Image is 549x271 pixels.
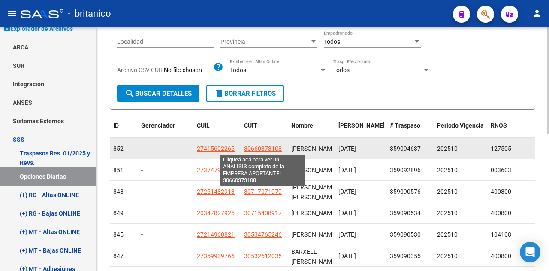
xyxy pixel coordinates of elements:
[487,116,534,145] datatable-header-cell: RNOS
[491,188,511,195] span: 400800
[491,167,511,174] span: 003603
[141,188,143,195] span: -
[338,144,383,154] div: [DATE]
[220,38,310,46] span: Provincia
[338,251,383,261] div: [DATE]
[437,188,458,195] span: 202510
[244,253,282,259] span: 30532612035
[197,210,235,216] span: 20347827925
[437,231,458,238] span: 202510
[491,231,511,238] span: 104108
[434,116,487,145] datatable-header-cell: Periodo Vigencia
[244,210,282,216] span: 30715408917
[338,165,383,175] div: [DATE]
[68,4,111,23] span: - britanico
[110,116,138,145] datatable-header-cell: ID
[117,85,199,102] button: Buscar Detalles
[390,122,420,129] span: # Traspaso
[491,210,511,216] span: 400800
[491,145,511,152] span: 127505
[206,85,284,102] button: Borrar Filtros
[437,210,458,216] span: 202510
[141,253,143,259] span: -
[230,67,246,73] span: Todos
[291,167,337,174] span: [PERSON_NAME]
[520,242,540,262] div: Open Intercom Messenger
[291,210,337,216] span: [PERSON_NAME]
[338,122,385,129] span: [PERSON_NAME]
[113,188,124,195] span: 848
[113,231,124,238] span: 845
[4,24,73,33] span: Explorador de Archivos
[244,167,282,174] span: 30715483021
[437,122,484,129] span: Periodo Vigencia
[197,231,235,238] span: 27214960821
[125,88,135,99] mat-icon: search
[437,145,458,152] span: 202510
[390,145,421,152] span: 359094637
[197,253,235,259] span: 27359939766
[386,116,434,145] datatable-header-cell: # Traspaso
[491,253,511,259] span: 400800
[324,38,340,45] span: Todos
[141,167,143,174] span: -
[214,88,224,99] mat-icon: delete
[113,253,124,259] span: 847
[197,167,235,174] span: 27374796203
[390,167,421,174] span: 359092896
[214,90,276,97] span: Borrar Filtros
[141,145,143,152] span: -
[141,231,143,238] span: -
[113,167,124,174] span: 851
[138,116,193,145] datatable-header-cell: Gerenciador
[197,122,210,129] span: CUIL
[197,188,235,195] span: 27251482913
[241,116,288,145] datatable-header-cell: CUIT
[7,8,17,18] mat-icon: menu
[291,184,337,201] span: [PERSON_NAME] [PERSON_NAME]
[437,253,458,259] span: 202510
[390,231,421,238] span: 359090530
[141,122,175,129] span: Gerenciador
[390,188,421,195] span: 359090576
[125,90,192,97] span: Buscar Detalles
[117,67,164,73] span: Archivo CSV CUIL
[338,187,383,197] div: [DATE]
[113,122,119,129] span: ID
[491,122,507,129] span: RNOS
[291,231,337,238] span: [PERSON_NAME]
[291,145,337,152] span: [PERSON_NAME]
[390,253,421,259] span: 359090355
[532,8,542,18] mat-icon: person
[333,67,350,73] span: Todos
[244,122,257,129] span: CUIT
[244,231,282,238] span: 30534765246
[335,116,386,145] datatable-header-cell: Fecha Traspaso
[113,210,124,216] span: 849
[291,122,313,129] span: Nombre
[113,145,124,152] span: 852
[437,167,458,174] span: 202510
[338,208,383,218] div: [DATE]
[288,116,335,145] datatable-header-cell: Nombre
[244,188,282,195] span: 30717071979
[244,145,282,152] span: 30660373108
[291,248,337,265] span: BARXELL [PERSON_NAME]
[164,67,213,74] input: Archivo CSV CUIL
[338,230,383,240] div: [DATE]
[390,210,421,216] span: 359090534
[197,145,235,152] span: 27415602265
[141,210,143,216] span: -
[213,62,223,72] mat-icon: help
[193,116,241,145] datatable-header-cell: CUIL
